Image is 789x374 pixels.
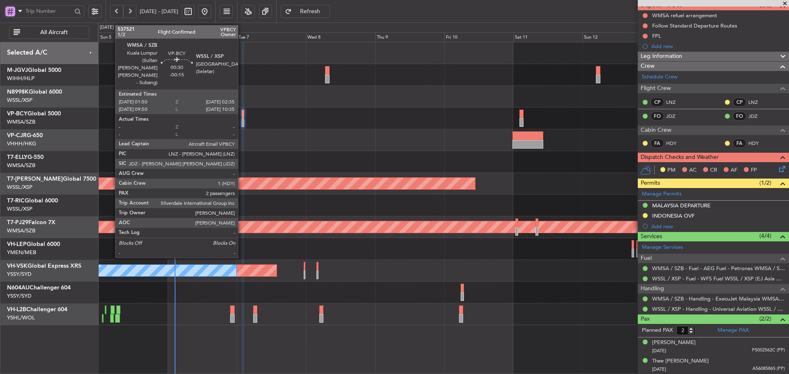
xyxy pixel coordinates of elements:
[7,263,81,269] a: VH-VSKGlobal Express XRS
[651,98,664,107] div: CP
[7,75,35,82] a: WIHH/HLP
[652,212,694,219] div: INDONESIA OVF
[717,326,749,335] a: Manage PAX
[652,348,666,354] span: [DATE]
[731,166,737,174] span: AF
[733,139,746,148] div: FA
[748,99,767,106] a: LNZ
[651,112,664,121] div: FO
[7,263,28,269] span: VH-VSK
[642,190,682,198] a: Manage Permits
[733,112,746,121] div: FO
[642,73,678,81] a: Schedule Crew
[7,292,32,300] a: YSSY/SYD
[375,32,444,42] div: Thu 9
[7,271,32,278] a: YSSY/SYD
[7,154,44,160] a: T7-ELLYG-550
[641,314,650,324] span: Pax
[7,133,43,138] a: VP-CJRG-650
[652,357,709,365] div: Thee [PERSON_NAME]
[140,8,178,15] span: [DATE] - [DATE]
[7,220,55,225] a: T7-PJ29Falcon 7X
[651,139,664,148] div: FA
[652,32,661,39] div: FPL
[667,166,676,174] span: PM
[306,32,375,42] div: Wed 8
[651,223,785,230] div: Add new
[7,89,29,95] span: N8998K
[641,254,652,263] span: Fuel
[710,166,717,174] span: CR
[759,179,771,187] span: (1/2)
[642,326,673,335] label: Planned PAX
[652,275,785,282] a: WSSL / XSP - Fuel - WFS Fuel WSSL / XSP (EJ Asia Only)
[652,202,711,209] div: MALAYSIA DEPARTURE
[7,67,28,73] span: M-JGVJ
[7,154,28,160] span: T7-ELLY
[651,43,785,50] div: Add new
[7,96,32,104] a: WSSL/XSP
[7,285,30,291] span: N604AU
[237,32,306,42] div: Tue 7
[7,176,63,182] span: T7-[PERSON_NAME]
[281,5,330,18] button: Refresh
[7,285,71,291] a: N604AUChallenger 604
[652,305,785,312] a: WSSL / XSP - Handling - Universal Aviation WSSL / XSP
[752,347,785,354] span: P5002562C (PP)
[7,314,35,321] a: YSHL/WOL
[689,166,697,174] span: AC
[7,133,27,138] span: VP-CJR
[25,5,72,17] input: Trip Number
[751,166,757,174] span: FP
[7,67,61,73] a: M-JGVJGlobal 5000
[513,32,582,42] div: Sat 11
[99,32,168,42] div: Sun 5
[641,52,682,61] span: Leg Information
[652,22,737,29] div: Follow Standard Departure Routes
[293,9,327,14] span: Refresh
[7,118,35,126] a: WMSA/SZB
[641,153,719,162] span: Dispatch Checks and Weather
[733,98,746,107] div: CP
[641,84,671,93] span: Flight Crew
[582,32,651,42] div: Sun 12
[7,307,26,312] span: VH-L2B
[7,198,58,204] a: T7-RICGlobal 6000
[100,24,114,31] div: [DATE]
[641,232,662,241] span: Services
[7,176,96,182] a: T7-[PERSON_NAME]Global 7500
[7,227,35,234] a: WMSA/SZB
[641,126,671,135] span: Cabin Crew
[759,232,771,240] span: (4/4)
[444,32,513,42] div: Fri 10
[759,314,771,323] span: (2/2)
[666,140,685,147] a: HDY
[641,179,660,188] span: Permits
[652,366,666,372] span: [DATE]
[748,112,767,120] a: JDZ
[168,32,237,42] div: Mon 6
[9,26,89,39] button: All Aircraft
[641,62,655,71] span: Crew
[748,140,767,147] a: HDY
[652,339,696,347] div: [PERSON_NAME]
[7,241,27,247] span: VH-LEP
[652,12,717,19] div: WMSA refuel arrangement
[7,111,28,117] span: VP-BCY
[7,205,32,213] a: WSSL/XSP
[7,307,67,312] a: VH-L2BChallenger 604
[652,295,785,302] a: WMSA / SZB - Handling - ExecuJet Malaysia WMSA / SZB
[22,30,86,35] span: All Aircraft
[7,140,36,147] a: VHHH/HKG
[666,112,685,120] a: JDZ
[666,99,685,106] a: LNZ
[7,249,36,256] a: YMEN/MEB
[7,220,28,225] span: T7-PJ29
[7,89,62,95] a: N8998KGlobal 6000
[7,198,25,204] span: T7-RIC
[652,265,785,272] a: WMSA / SZB - Fuel - AEG Fuel - Petronas WMSA / SZB (EJ Asia Only)
[642,243,683,252] a: Manage Services
[641,284,664,294] span: Handling
[7,111,61,117] a: VP-BCYGlobal 5000
[752,365,785,372] span: A56085865 (PP)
